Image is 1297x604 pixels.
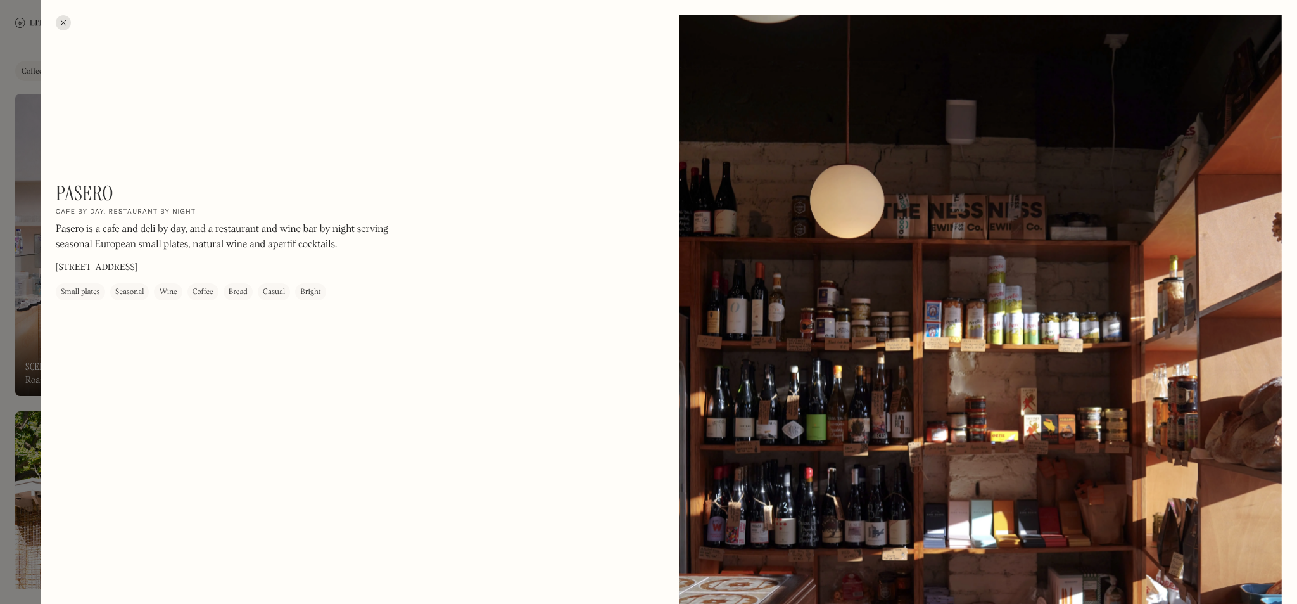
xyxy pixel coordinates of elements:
div: Seasonal [115,286,144,299]
div: Casual [263,286,285,299]
h2: Cafe by day, restaurant by night [56,208,196,217]
div: Small plates [61,286,100,299]
p: Pasero is a cafe and deli by day, and a restaurant and wine bar by night serving seasonal Europea... [56,222,398,252]
h1: Pasero [56,181,113,205]
div: Coffee [193,286,213,299]
div: Bread [229,286,248,299]
p: [STREET_ADDRESS] [56,261,137,274]
div: Wine [159,286,177,299]
div: Bright [300,286,320,299]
